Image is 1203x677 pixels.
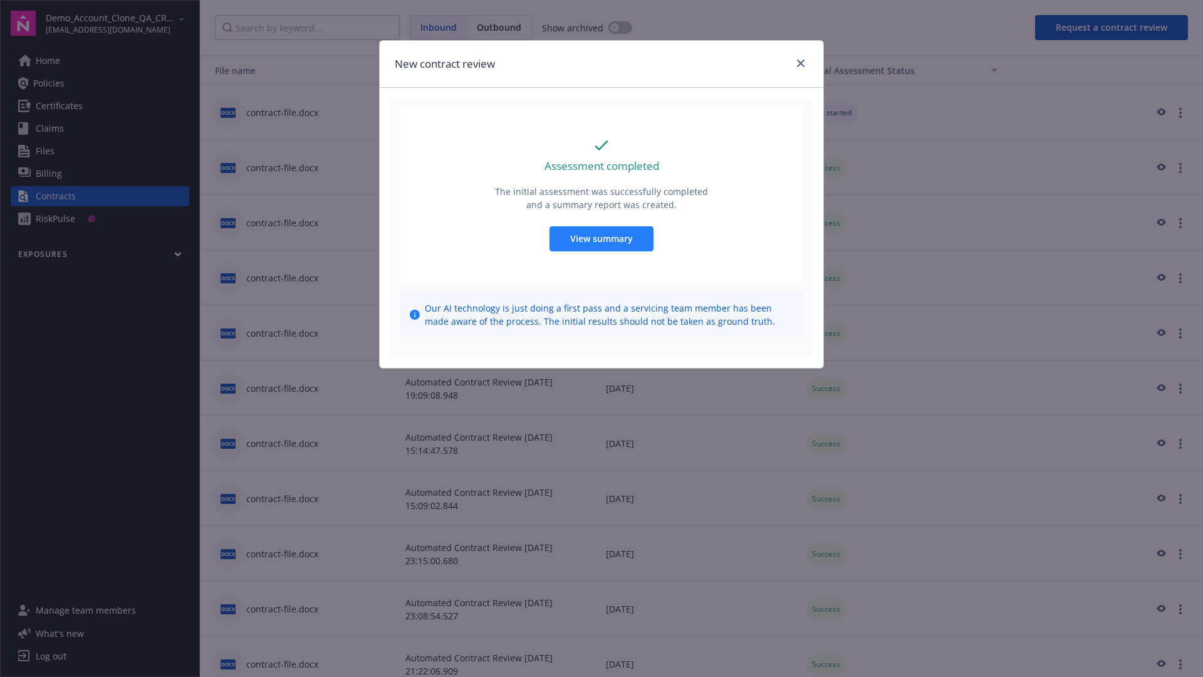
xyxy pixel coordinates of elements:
[425,302,793,328] span: Our AI technology is just doing a first pass and a servicing team member has been made aware of t...
[544,158,659,174] p: Assessment completed
[793,56,808,71] a: close
[494,185,709,211] p: The initial assessment was successfully completed and a summary report was created.
[549,226,654,251] button: View summary
[395,56,495,72] h1: New contract review
[570,233,633,244] span: View summary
